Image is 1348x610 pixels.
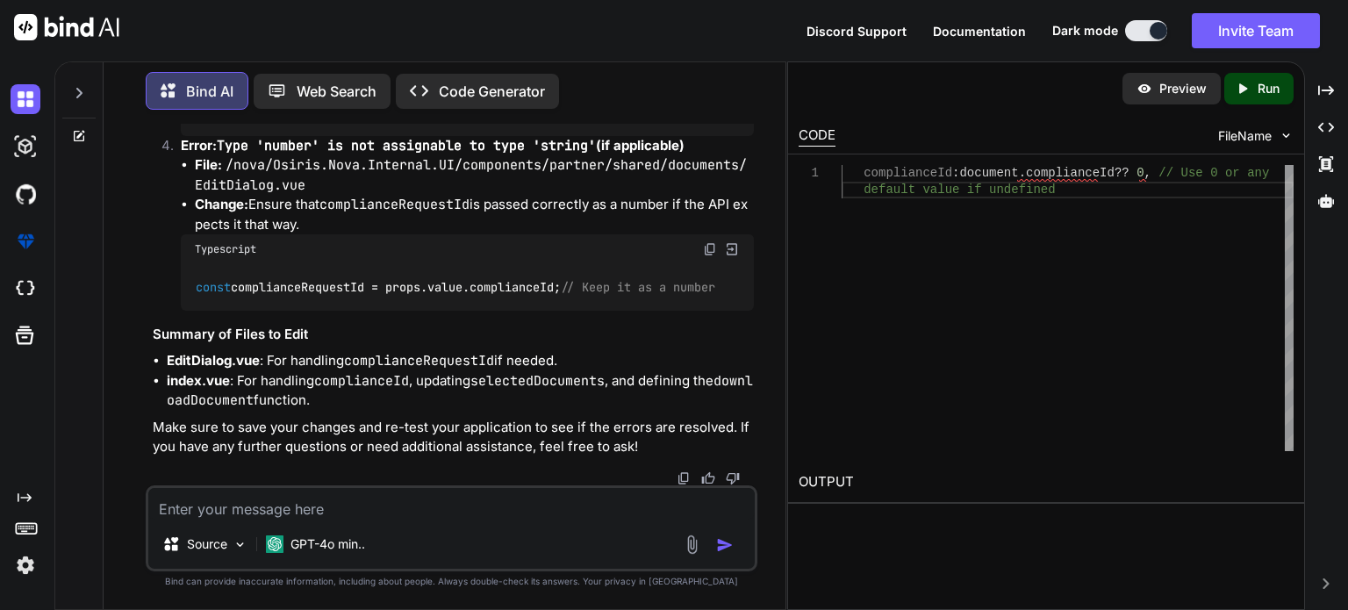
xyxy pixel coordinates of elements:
[195,195,754,234] li: Ensure that is passed correctly as a number if the API expects it that way.
[11,550,40,580] img: settings
[319,196,470,213] code: complianceRequestId
[561,279,715,295] span: // Keep it as a number
[195,278,717,297] code: complianceRequestId = props. . ;
[153,325,754,345] h3: Summary of Files to Edit
[1026,166,1115,180] span: complianceId
[195,156,222,173] strong: File:
[1258,80,1280,97] p: Run
[726,471,740,485] img: dislike
[187,535,227,553] p: Source
[470,279,554,295] span: complianceId
[290,535,365,553] p: GPT-4o min..
[1218,127,1272,145] span: FileName
[716,536,734,554] img: icon
[703,242,717,256] img: copy
[960,166,1019,180] span: document
[314,372,409,390] code: complianceId
[195,196,248,212] strong: Change:
[167,372,753,410] code: downloadDocument
[799,165,819,182] div: 1
[11,179,40,209] img: githubDark
[1115,166,1129,180] span: ??
[195,242,256,256] span: Typescript
[788,462,1304,503] h2: OUTPUT
[933,22,1026,40] button: Documentation
[233,537,247,552] img: Pick Models
[11,84,40,114] img: darkChat
[1159,80,1207,97] p: Preview
[427,279,462,295] span: value
[933,24,1026,39] span: Documentation
[1136,166,1144,180] span: 0
[195,156,747,194] code: /nova/Osiris.Nova.Internal.UI/components/partner/shared/documents/EditDialog.vue
[14,14,119,40] img: Bind AI
[167,351,754,371] li: : For handling if needed.
[1192,13,1320,48] button: Invite Team
[297,81,376,102] p: Web Search
[196,279,231,295] span: const
[266,535,283,553] img: GPT-4o mini
[807,22,907,40] button: Discord Support
[186,81,233,102] p: Bind AI
[11,132,40,161] img: darkAi-studio
[167,352,260,369] strong: EditDialog.vue
[1052,22,1118,39] span: Dark mode
[153,418,754,457] p: Make sure to save your changes and re-test your application to see if the errors are resolved. If...
[146,575,757,588] p: Bind can provide inaccurate information, including about people. Always double-check its answers....
[1279,128,1294,143] img: chevron down
[344,352,494,370] code: complianceRequestId
[167,372,230,389] strong: index.vue
[799,126,835,147] div: CODE
[807,24,907,39] span: Discord Support
[439,81,545,102] p: Code Generator
[1019,166,1026,180] span: .
[1144,166,1151,180] span: ,
[952,166,959,180] span: :
[724,241,740,257] img: Open in Browser
[1136,81,1152,97] img: preview
[864,166,952,180] span: complianceId
[11,274,40,304] img: cloudideIcon
[682,535,702,555] img: attachment
[167,371,754,411] li: : For handling , updating , and defining the function.
[864,183,1055,197] span: default value if undefined
[701,471,715,485] img: like
[677,471,691,485] img: copy
[470,372,605,390] code: selectedDocuments
[217,137,596,154] code: Type 'number' is not assignable to type 'string'
[1158,166,1269,180] span: // Use 0 or any
[181,137,685,154] strong: Error: (if applicable)
[11,226,40,256] img: premium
